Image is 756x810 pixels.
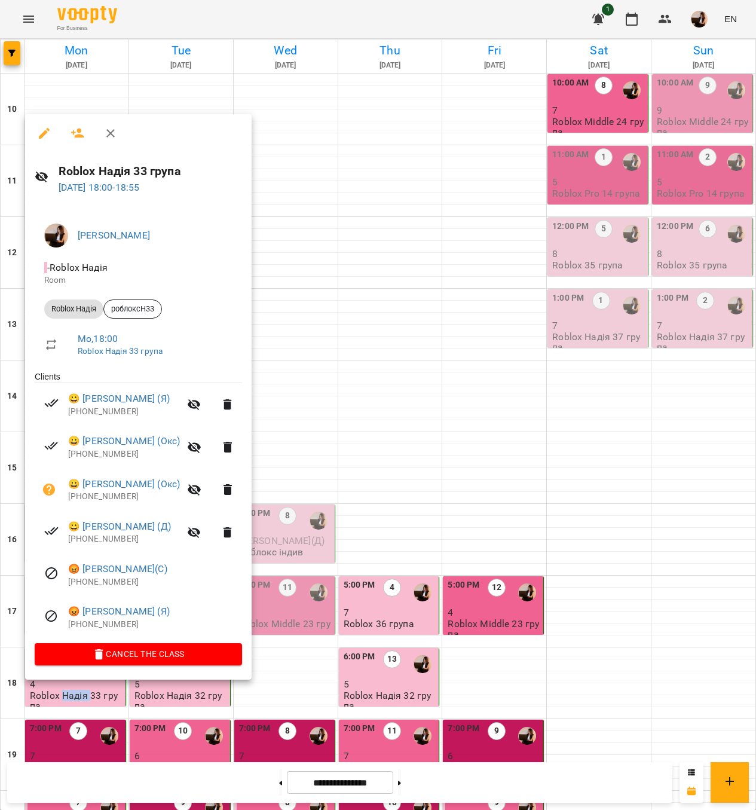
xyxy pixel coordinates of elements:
a: 😀 [PERSON_NAME] (Д) [68,519,171,534]
span: роблоксН33 [104,304,161,314]
p: [PHONE_NUMBER] [68,576,242,588]
svg: Paid [44,524,59,538]
p: [PHONE_NUMBER] [68,533,180,545]
p: [PHONE_NUMBER] [68,619,242,631]
a: Mo , 18:00 [78,333,118,344]
svg: Visit canceled [44,566,59,580]
p: [PHONE_NUMBER] [68,448,180,460]
span: - Roblox Надія [44,262,110,273]
img: f1c8304d7b699b11ef2dd1d838014dff.jpg [44,224,68,247]
h6: Roblox Надія 33 група [59,162,242,181]
a: 😡 [PERSON_NAME](С) [68,562,167,576]
p: [PHONE_NUMBER] [68,406,180,418]
a: [PERSON_NAME] [78,230,150,241]
a: Roblox Надія 33 група [78,346,163,356]
svg: Visit canceled [44,609,59,623]
a: 😡 [PERSON_NAME] (Я) [68,604,170,619]
span: Cancel the class [44,647,232,661]
button: Unpaid. Bill the attendance? [35,475,63,504]
button: Cancel the class [35,643,242,665]
a: 😀 [PERSON_NAME] (Я) [68,392,170,406]
ul: Clients [35,371,242,643]
a: 😀 [PERSON_NAME] (Окс) [68,477,180,491]
svg: Paid [44,396,59,410]
span: Roblox Надія [44,304,103,314]
a: [DATE] 18:00-18:55 [59,182,140,193]
div: роблоксН33 [103,299,162,319]
p: [PHONE_NUMBER] [68,491,180,503]
svg: Paid [44,439,59,453]
p: Room [44,274,232,286]
a: 😀 [PERSON_NAME] (Окс) [68,434,180,448]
